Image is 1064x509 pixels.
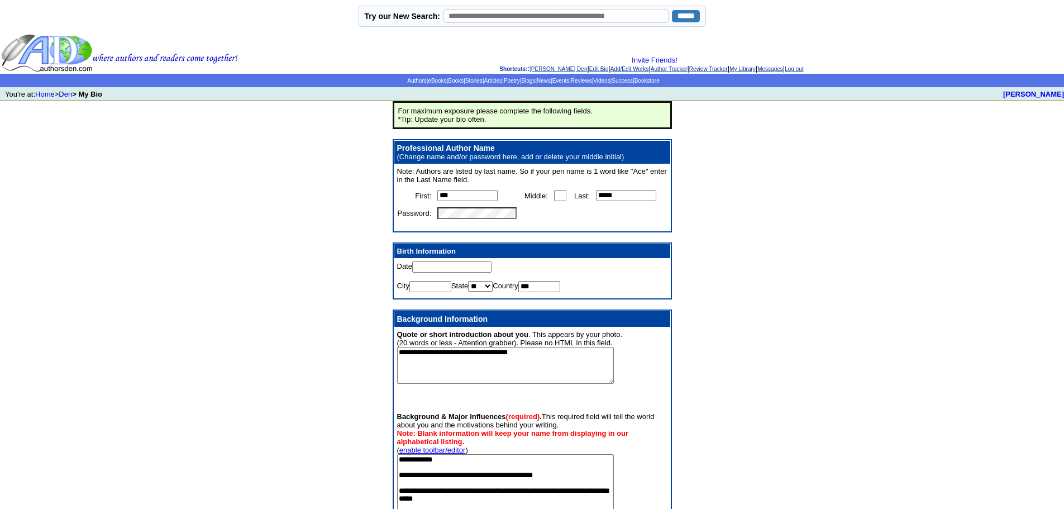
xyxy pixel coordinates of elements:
[240,56,1063,73] div: : | | | | | | |
[521,78,535,84] a: Blogs
[415,192,431,200] font: First:
[537,78,551,84] a: News
[552,78,570,84] a: Events
[397,429,629,446] b: Note: Blank information will keep your name from displaying in our alphabetical listing.
[397,330,623,386] font: . This appears by your photo. (20 words or less - Attention grabber). Please no HTML in this field.
[397,262,560,297] font: Date City State Country
[610,66,649,72] a: Add/Edit Works
[428,78,446,84] a: eBooks
[398,209,432,217] font: Password:
[397,292,408,295] img: shim.gif
[398,107,593,123] font: For maximum exposure please complete the following fields. *Tip: Update your bio often.
[729,66,756,72] a: My Library
[785,66,803,72] a: Log out
[72,90,102,98] b: > My Bio
[571,78,592,84] a: Reviews
[524,192,548,200] font: Middle:
[1,34,238,73] img: header_logo2.gif
[506,412,540,421] font: (required)
[397,330,528,339] font: Quote or short introduction about you
[399,446,466,454] a: enable toolbar/editor
[365,12,440,21] label: Try our New Search:
[589,66,608,72] a: Edit Bio
[420,225,431,228] img: shim.gif
[651,66,688,72] a: Author Tracker
[593,78,610,84] a: Videos
[448,78,464,84] a: Books
[632,56,677,64] a: Invite Friends!
[574,192,590,200] font: Last:
[397,412,542,421] strong: Background & Major Influences .
[397,247,456,255] b: Birth Information
[35,90,55,98] a: Home
[59,90,72,98] a: Den
[397,167,667,184] font: Note: Authors are listed by last name. So if your pen name is 1 word like "Ace" enter in the Last...
[397,315,488,324] b: Background Information
[397,144,495,153] span: Professional Author Name
[397,153,624,161] font: (Change name and/or password here, add or delete your middle initial)
[757,66,783,72] a: Messages
[499,66,527,72] span: Shortcuts:
[1003,90,1064,98] a: [PERSON_NAME]
[484,78,502,84] a: Articles
[5,90,102,98] font: You're at: >
[529,66,587,72] a: [PERSON_NAME] Den
[504,78,520,84] a: Poetry
[689,66,728,72] a: Review Tracker
[407,78,426,84] a: Authors
[634,78,660,84] a: Bookstore
[465,78,483,84] a: Stories
[612,78,633,84] a: Success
